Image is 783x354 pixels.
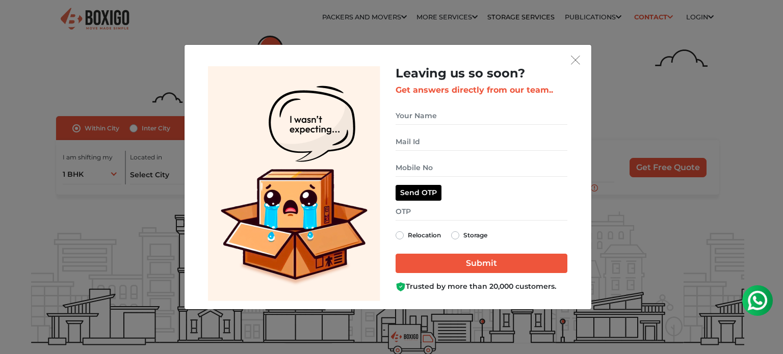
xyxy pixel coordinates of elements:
[396,133,567,151] input: Mail Id
[396,203,567,221] input: OTP
[396,85,567,95] h3: Get answers directly from our team..
[396,159,567,177] input: Mobile No
[396,185,441,201] button: Send OTP
[463,229,487,241] label: Storage
[10,10,31,31] img: whatsapp-icon.svg
[408,229,441,241] label: Relocation
[208,66,380,301] img: Lead Welcome Image
[396,254,567,273] input: Submit
[396,282,406,292] img: Boxigo Customer Shield
[396,66,567,81] h2: Leaving us so soon?
[396,281,567,292] div: Trusted by more than 20,000 customers.
[571,56,580,65] img: exit
[396,107,567,125] input: Your Name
